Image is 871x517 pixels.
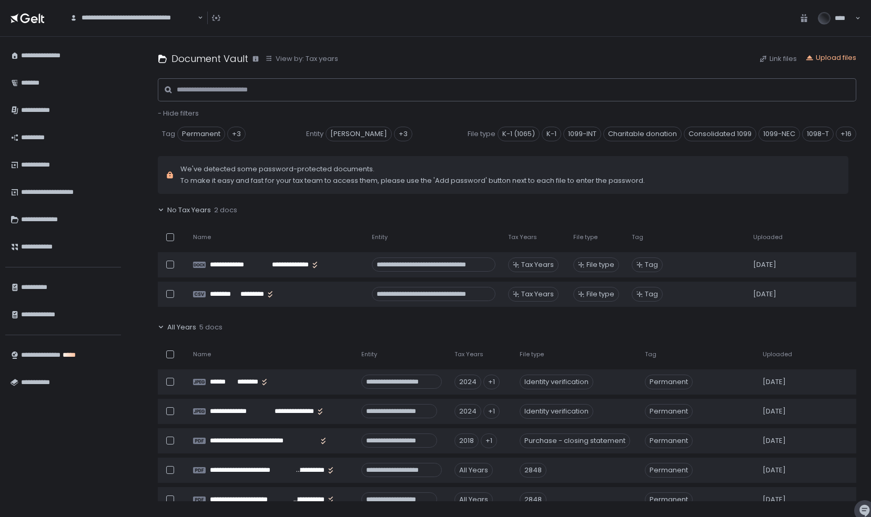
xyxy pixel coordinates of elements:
span: Tag [645,289,658,299]
span: [DATE] [763,407,786,416]
span: [DATE] [753,260,776,270]
div: 2848 [520,463,546,478]
div: +1 [483,375,500,389]
span: Tag [632,233,643,241]
div: +16 [836,127,856,141]
div: 2018 [454,433,479,448]
span: K-1 (1065) [498,127,540,141]
input: Search for option [70,23,197,33]
span: File type [468,129,495,139]
div: +3 [394,127,412,141]
span: [DATE] [763,466,786,475]
button: - Hide filters [158,109,199,118]
span: Tax Years [454,350,483,358]
span: 1099-INT [563,127,601,141]
span: File type [586,289,614,299]
span: [PERSON_NAME] [326,127,392,141]
span: All Years [167,323,196,332]
button: Link files [759,54,797,64]
div: Identity verification [520,375,593,389]
span: We've detected some password-protected documents. [180,164,645,174]
span: Tax Years [521,260,554,270]
span: 1098-T [802,127,834,141]
span: [DATE] [763,436,786,446]
span: Tag [162,129,175,139]
div: Purchase - closing statement [520,433,630,448]
button: View by: Tax years [265,54,338,64]
span: 2 docs [214,205,237,215]
span: File type [520,350,544,358]
span: Entity [306,129,323,139]
span: Permanent [645,492,693,507]
div: +1 [483,404,500,419]
button: Upload files [805,53,856,63]
span: Permanent [645,463,693,478]
span: [DATE] [763,377,786,387]
div: Search for option [63,7,203,29]
span: 5 docs [199,323,222,332]
span: - Hide filters [158,108,199,118]
span: Tag [645,260,658,270]
span: Tax Years [521,289,554,299]
div: +3 [227,127,246,141]
span: Entity [361,350,377,358]
span: No Tax Years [167,205,211,215]
span: Uploaded [763,350,792,358]
span: [DATE] [763,495,786,504]
span: File type [586,260,614,270]
div: Identity verification [520,404,593,419]
span: Name [193,233,211,241]
div: 2024 [454,404,481,419]
span: Charitable donation [603,127,682,141]
span: Consolidated 1099 [684,127,756,141]
span: Permanent [645,433,693,448]
span: 1099-NEC [758,127,800,141]
span: Permanent [645,375,693,389]
div: All Years [454,492,493,507]
span: Tax Years [508,233,537,241]
span: [DATE] [753,289,776,299]
span: To make it easy and fast for your tax team to access them, please use the 'Add password' button n... [180,176,645,185]
span: Entity [372,233,388,241]
span: Permanent [645,404,693,419]
div: 2024 [454,375,481,389]
div: +1 [481,433,497,448]
div: All Years [454,463,493,478]
span: File type [573,233,597,241]
span: K-1 [542,127,561,141]
span: Uploaded [753,233,783,241]
h1: Document Vault [171,51,248,66]
span: Permanent [177,127,225,141]
span: Tag [645,350,656,358]
span: Name [193,350,211,358]
div: 2848 [520,492,546,507]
